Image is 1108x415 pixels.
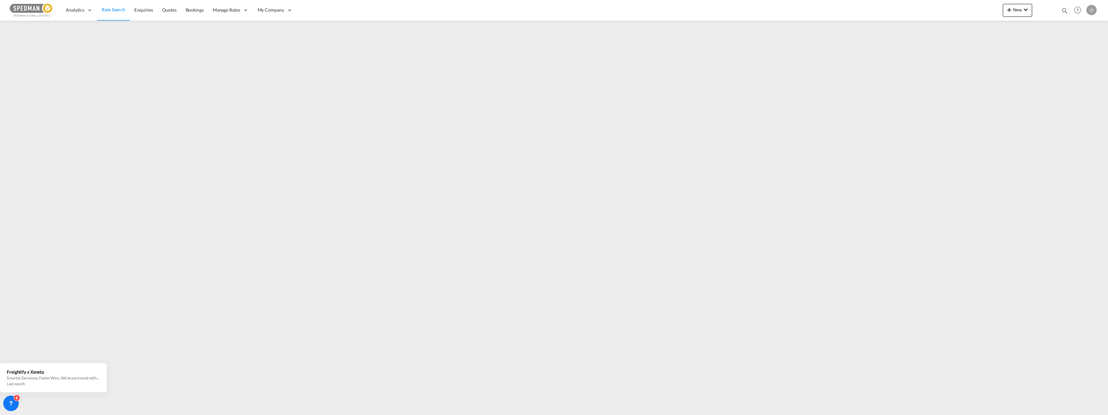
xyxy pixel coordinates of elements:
[1022,6,1030,14] md-icon: icon-chevron-down
[1086,5,1097,15] div: O
[1072,5,1083,16] span: Help
[102,7,125,12] span: Rate Search
[162,7,176,13] span: Quotes
[213,7,240,13] span: Manage Rates
[1072,5,1086,16] div: Help
[134,7,153,13] span: Enquiries
[1061,7,1068,14] md-icon: icon-magnify
[186,7,204,13] span: Bookings
[1003,4,1032,17] button: icon-plus 400-fgNewicon-chevron-down
[10,3,53,17] img: c12ca350ff1b11efb6b291369744d907.png
[1061,7,1068,17] div: icon-magnify
[66,7,84,13] span: Analytics
[1005,7,1030,12] span: New
[1005,6,1013,14] md-icon: icon-plus 400-fg
[258,7,284,13] span: My Company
